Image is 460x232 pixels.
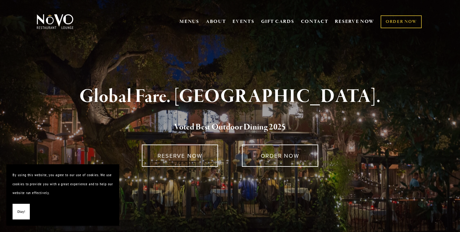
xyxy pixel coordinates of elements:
a: ORDER NOW [242,145,318,167]
a: CONTACT [301,16,329,28]
a: MENUS [179,18,199,25]
a: RESERVE NOW [335,16,374,28]
span: Okay! [17,207,25,216]
section: Cookie banner [6,164,119,226]
h2: 5 [47,121,413,134]
a: ORDER NOW [381,15,422,28]
img: Novo Restaurant &amp; Lounge [35,14,75,29]
button: Okay! [13,204,30,220]
a: Voted Best Outdoor Dining 202 [174,122,281,134]
a: EVENTS [233,18,254,25]
p: By using this website, you agree to our use of cookies. We use cookies to provide you with a grea... [13,171,113,198]
a: RESERVE NOW [142,145,218,167]
a: GIFT CARDS [261,16,294,28]
strong: Global Fare. [GEOGRAPHIC_DATA]. [79,85,380,108]
a: ABOUT [206,18,226,25]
